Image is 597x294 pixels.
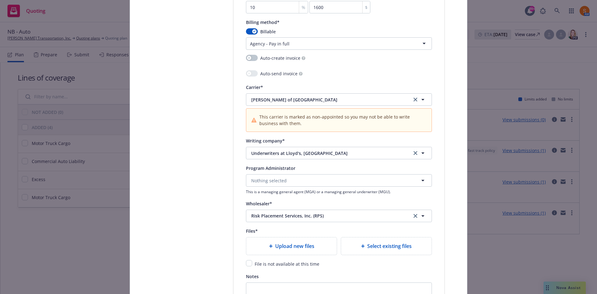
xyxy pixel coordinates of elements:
[341,237,432,255] div: Select existing files
[246,228,258,234] span: Files*
[260,55,300,61] span: Auto-create invoice
[412,149,419,157] a: clear selection
[251,212,402,219] span: Risk Placement Services, Inc. (RPS)
[412,96,419,103] a: clear selection
[251,177,287,184] span: Nothing selected
[251,96,402,103] span: [PERSON_NAME] of [GEOGRAPHIC_DATA]
[367,242,412,250] span: Select existing files
[246,237,337,255] div: Upload new files
[246,84,263,90] span: Carrier*
[255,261,319,267] span: File is not available at this time
[246,165,295,171] span: Program Administrator
[275,242,314,250] span: Upload new files
[246,174,432,187] button: Nothing selected
[260,70,298,77] span: Auto-send invoice
[246,189,432,194] span: This is a managing general agent (MGA) or a managing general underwriter (MGU).
[246,19,280,25] span: Billing method*
[246,138,285,144] span: Writing company*
[251,150,402,156] span: Underwriters at Lloyd's, [GEOGRAPHIC_DATA]
[246,28,432,35] div: Billable
[246,147,432,159] button: Underwriters at Lloyd's, [GEOGRAPHIC_DATA]clear selection
[246,201,272,207] span: Wholesaler*
[302,4,305,11] span: %
[412,212,419,220] a: clear selection
[365,4,368,11] span: $
[259,114,427,127] span: This carrier is marked as non-appointed so you may not be able to write business with them.
[246,273,259,279] span: Notes
[246,93,432,106] button: [PERSON_NAME] of [GEOGRAPHIC_DATA]clear selection
[246,210,432,222] button: Risk Placement Services, Inc. (RPS)clear selection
